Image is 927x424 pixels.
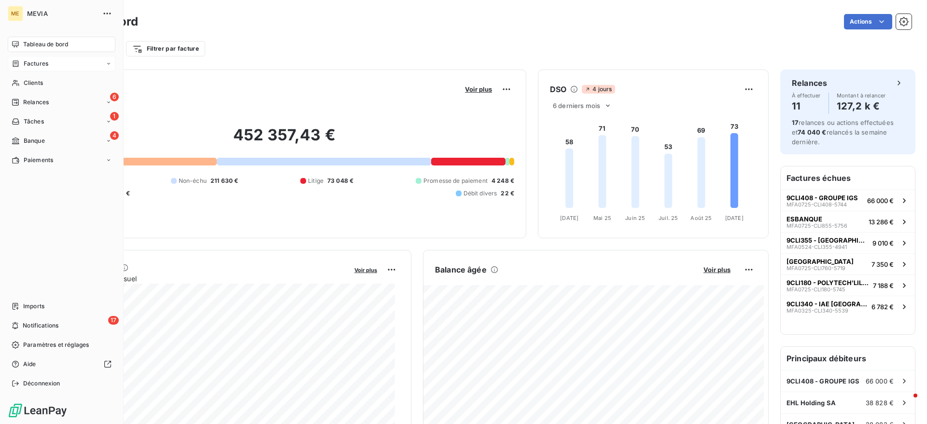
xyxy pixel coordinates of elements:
[837,98,886,114] h4: 127,2 k €
[781,190,915,211] button: 9CLI408 - GROUPE IGSMFA0725-CLI408-574466 000 €
[894,391,917,414] iframe: Intercom live chat
[787,265,845,271] span: MFA0725-CLI760-5719
[110,93,119,101] span: 6
[462,85,495,94] button: Voir plus
[787,258,854,265] span: [GEOGRAPHIC_DATA]
[787,244,847,250] span: MFA0524-CLI355-4941
[844,14,892,29] button: Actions
[781,211,915,232] button: ESBANQUEMFA0725-CLI855-575613 286 €
[787,215,822,223] span: ESBANQUE
[781,166,915,190] h6: Factures échues
[690,215,712,221] tspan: Août 25
[24,79,43,87] span: Clients
[23,360,36,369] span: Aide
[787,202,847,207] span: MFA0725-CLI408-5744
[869,218,894,226] span: 13 286 €
[23,40,68,49] span: Tableau de bord
[703,266,730,274] span: Voir plus
[423,177,488,185] span: Promesse de paiement
[354,267,377,274] span: Voir plus
[787,194,858,202] span: 9CLI408 - GROUPE IGS
[23,98,49,107] span: Relances
[701,265,733,274] button: Voir plus
[24,59,48,68] span: Factures
[560,215,578,221] tspan: [DATE]
[327,177,353,185] span: 73 048 €
[867,197,894,205] span: 66 000 €
[866,399,894,407] span: 38 828 €
[23,302,44,311] span: Imports
[787,287,845,292] span: MFA0725-CLI180-5745
[787,308,848,314] span: MFA0325-CLI340-5539
[792,119,894,146] span: relances ou actions effectuées et relancés la semaine dernière.
[24,156,53,164] span: Paiements
[110,131,119,140] span: 4
[781,274,915,296] button: 9CLI180 - POLYTECH'LILLEMFA0725-CLI180-57457 188 €
[8,6,23,21] div: ME
[24,137,45,145] span: Banque
[792,93,821,98] span: À effectuer
[725,215,744,221] tspan: [DATE]
[55,125,514,154] h2: 452 357,43 €
[792,77,827,89] h6: Relances
[792,119,799,126] span: 17
[781,296,915,317] button: 9CLI340 - IAE [GEOGRAPHIC_DATA]MFA0325-CLI340-55396 782 €
[308,177,323,185] span: Litige
[550,83,566,95] h6: DSO
[108,316,119,325] span: 17
[787,300,868,308] span: 9CLI340 - IAE [GEOGRAPHIC_DATA]
[871,260,894,268] span: 7 350 €
[781,232,915,253] button: 9CLI355 - [GEOGRAPHIC_DATA][PERSON_NAME] 3MFA0524-CLI355-49419 010 €
[872,239,894,247] span: 9 010 €
[465,85,492,93] span: Voir plus
[659,215,678,221] tspan: Juil. 25
[798,128,826,136] span: 74 040 €
[553,102,600,109] span: 6 derniers mois
[781,347,915,370] h6: Principaux débiteurs
[27,10,97,17] span: MEVIA
[866,377,894,385] span: 66 000 €
[55,274,348,284] span: Chiffre d'affaires mensuel
[593,215,611,221] tspan: Mai 25
[110,112,119,121] span: 1
[582,85,615,94] span: 4 jours
[492,177,514,185] span: 4 248 €
[787,377,859,385] span: 9CLI408 - GROUPE IGS
[787,236,869,244] span: 9CLI355 - [GEOGRAPHIC_DATA][PERSON_NAME] 3
[787,399,836,407] span: EHL Holding SA
[8,403,68,418] img: Logo LeanPay
[23,341,89,349] span: Paramètres et réglages
[781,253,915,274] button: [GEOGRAPHIC_DATA]MFA0725-CLI760-57197 350 €
[871,303,894,311] span: 6 782 €
[873,282,894,289] span: 7 188 €
[211,177,238,185] span: 211 630 €
[24,117,44,126] span: Tâches
[126,41,205,56] button: Filtrer par facture
[501,189,514,198] span: 22 €
[463,189,497,198] span: Débit divers
[23,321,58,330] span: Notifications
[8,356,115,372] a: Aide
[625,215,645,221] tspan: Juin 25
[351,265,380,274] button: Voir plus
[179,177,207,185] span: Non-échu
[787,223,847,229] span: MFA0725-CLI855-5756
[837,93,886,98] span: Montant à relancer
[435,264,487,275] h6: Balance âgée
[23,379,60,388] span: Déconnexion
[792,98,821,114] h4: 11
[787,279,869,287] span: 9CLI180 - POLYTECH'LILLE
